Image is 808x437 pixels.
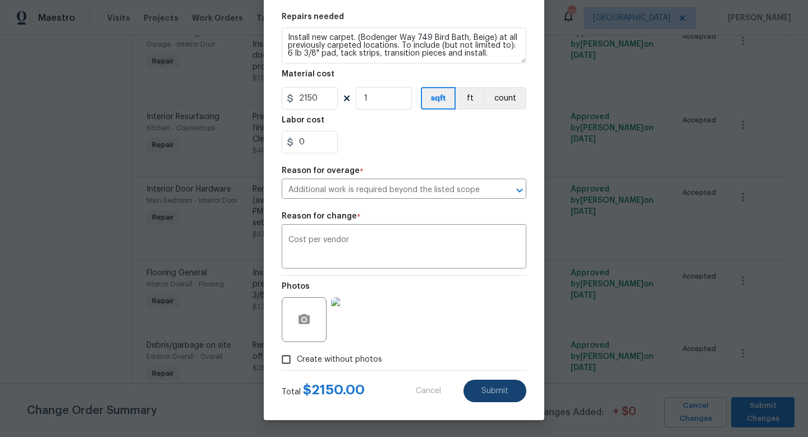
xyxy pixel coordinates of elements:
span: Create without photos [297,354,382,366]
span: Submit [481,387,508,395]
div: Total [282,384,365,398]
button: Cancel [398,380,459,402]
span: $ 2150.00 [303,383,365,397]
textarea: Install new carpet. (Bodenger Way 749 Bird Bath, Beige) at all previously carpeted locations. To ... [282,28,526,63]
button: ft [456,87,484,110]
h5: Photos [282,283,310,290]
h5: Repairs needed [282,13,344,21]
input: Select a reason for overage [282,181,495,199]
button: count [484,87,526,110]
h5: Labor cost [282,116,324,124]
span: Cancel [416,387,441,395]
button: Submit [463,380,526,402]
button: Open [512,183,527,198]
h5: Reason for change [282,212,357,220]
h5: Reason for overage [282,167,360,175]
h5: Material cost [282,70,334,78]
button: sqft [421,87,456,110]
textarea: Cost per vendor [288,236,520,260]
